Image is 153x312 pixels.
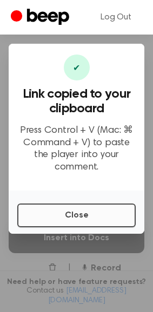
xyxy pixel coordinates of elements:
[64,55,90,80] div: ✔
[90,4,142,30] a: Log Out
[11,7,72,28] a: Beep
[17,204,136,227] button: Close
[17,125,136,173] p: Press Control + V (Mac: ⌘ Command + V) to paste the player into your comment.
[17,87,136,116] h3: Link copied to your clipboard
